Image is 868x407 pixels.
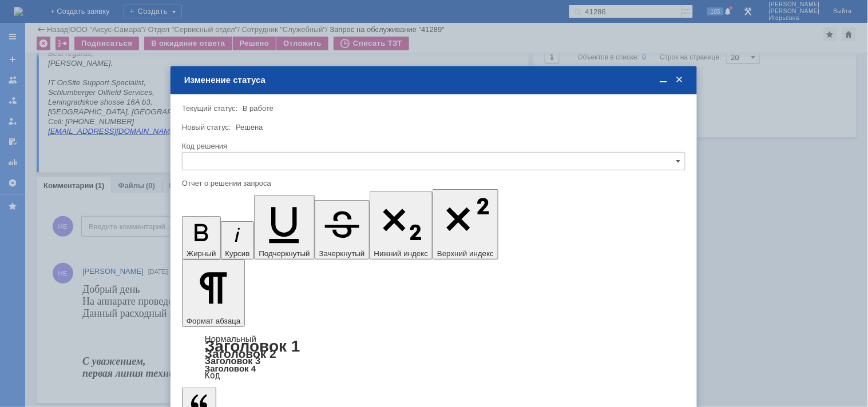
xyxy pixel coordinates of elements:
[205,364,256,373] a: Заголовок 4
[205,356,260,366] a: Заголовок 3
[187,249,216,258] span: Жирный
[374,249,429,258] span: Нижний индекс
[221,221,255,260] button: Курсив
[182,260,245,327] button: Формат абзаца
[315,200,370,260] button: Зачеркнутый
[319,249,365,258] span: Зачеркнутый
[674,75,685,85] span: Закрыть
[370,191,433,260] button: Нижний индекс
[205,347,276,360] a: Заголовок 2
[205,334,256,344] a: Нормальный
[205,370,220,381] a: Код
[182,104,237,113] label: Текущий статус:
[259,249,310,258] span: Подчеркнутый
[236,123,263,131] span: Решена
[182,179,683,187] div: Отчет о решении запроса
[658,75,669,85] span: Свернуть (Ctrl + M)
[437,249,494,258] span: Верхний индекс
[182,142,683,150] div: Код решения
[433,189,498,260] button: Верхний индекс
[205,337,300,355] a: Заголовок 1
[182,335,685,380] div: Формат абзаца
[187,317,240,325] span: Формат абзаца
[254,195,314,260] button: Подчеркнутый
[225,249,250,258] span: Курсив
[243,104,274,113] span: В работе
[182,123,231,131] label: Новый статус:
[184,75,685,85] div: Изменение статуса
[182,216,221,260] button: Жирный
